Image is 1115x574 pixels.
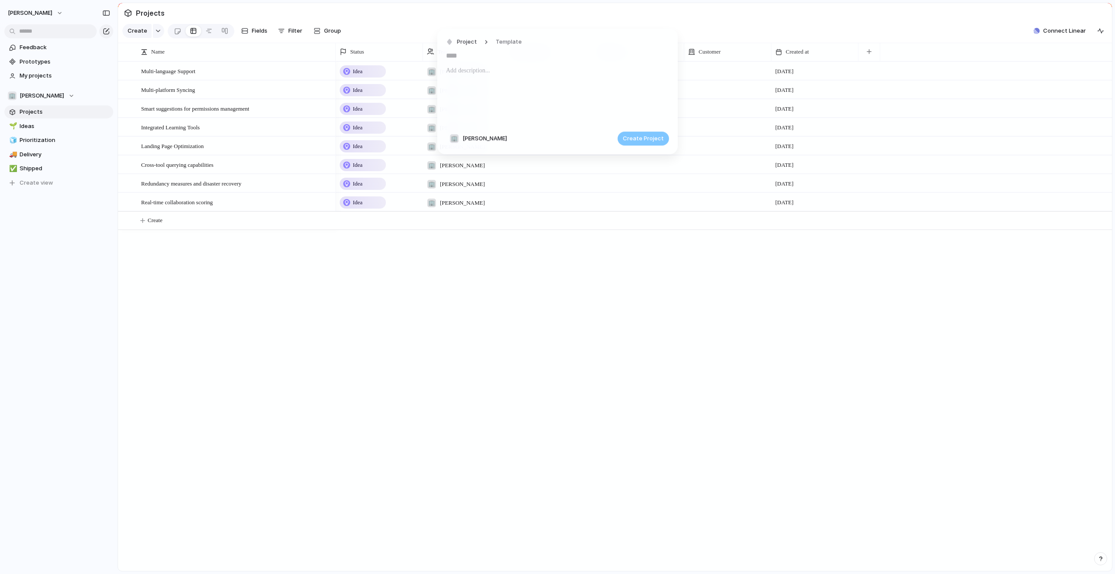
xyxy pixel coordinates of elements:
button: Template [490,36,527,49]
span: [PERSON_NAME] [463,134,507,143]
span: Template [496,38,522,47]
span: Project [457,38,477,47]
div: 🏢 [450,134,459,143]
button: Project [444,36,480,49]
